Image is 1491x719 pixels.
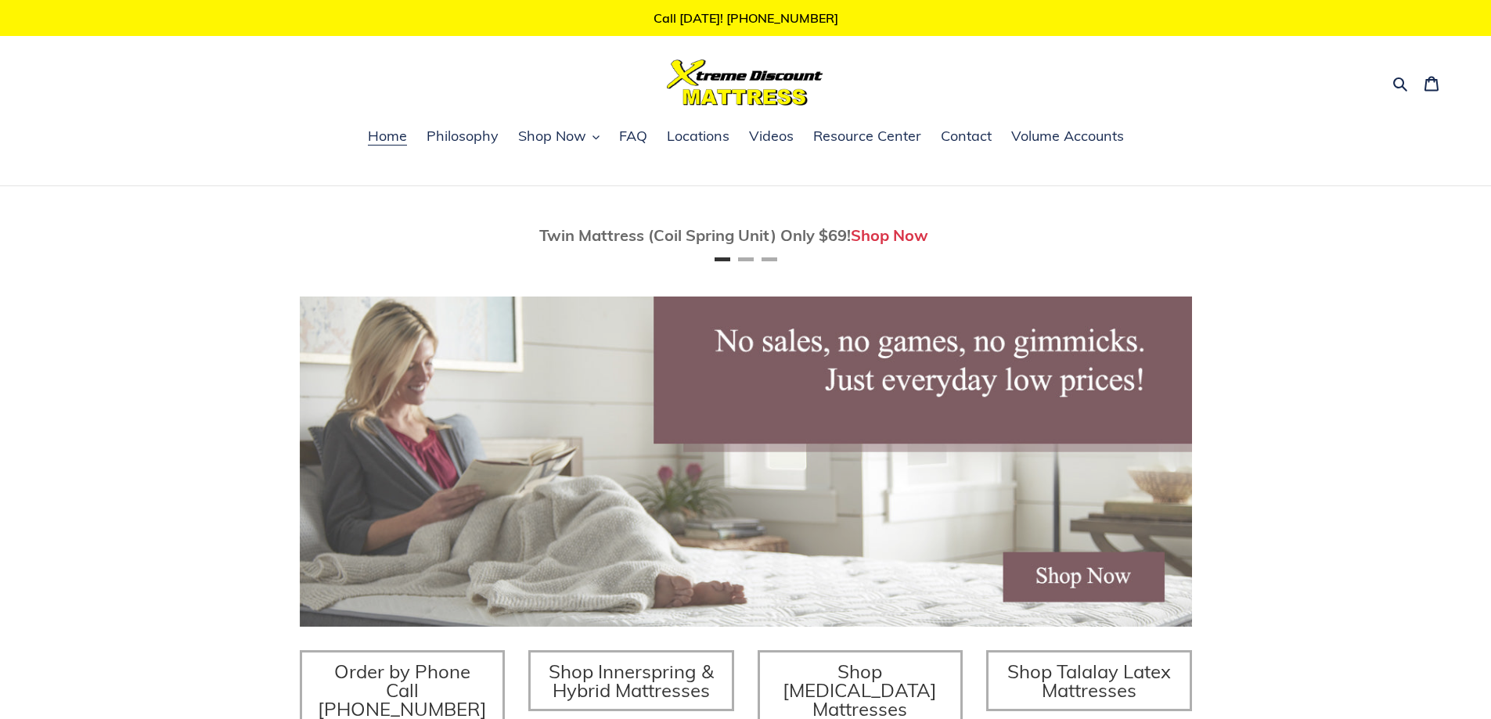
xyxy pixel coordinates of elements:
span: Videos [749,127,794,146]
a: Philosophy [419,125,506,149]
button: Page 1 [715,257,730,261]
span: Contact [941,127,992,146]
span: Home [368,127,407,146]
img: Xtreme Discount Mattress [667,59,823,106]
span: Volume Accounts [1011,127,1124,146]
a: Videos [741,125,801,149]
span: Shop Innerspring & Hybrid Mattresses [549,660,714,702]
a: Contact [933,125,999,149]
a: Resource Center [805,125,929,149]
span: Resource Center [813,127,921,146]
a: Volume Accounts [1003,125,1132,149]
span: Shop Now [518,127,586,146]
button: Page 3 [762,257,777,261]
span: Shop Talalay Latex Mattresses [1007,660,1171,702]
a: Home [360,125,415,149]
a: Locations [659,125,737,149]
a: Shop Innerspring & Hybrid Mattresses [528,650,734,711]
span: Twin Mattress (Coil Spring Unit) Only $69! [539,225,851,245]
a: FAQ [611,125,655,149]
span: Philosophy [427,127,499,146]
button: Shop Now [510,125,607,149]
span: FAQ [619,127,647,146]
img: herobannermay2022-1652879215306_1200x.jpg [300,297,1192,627]
button: Page 2 [738,257,754,261]
a: Shop Now [851,225,928,245]
a: Shop Talalay Latex Mattresses [986,650,1192,711]
span: Locations [667,127,729,146]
